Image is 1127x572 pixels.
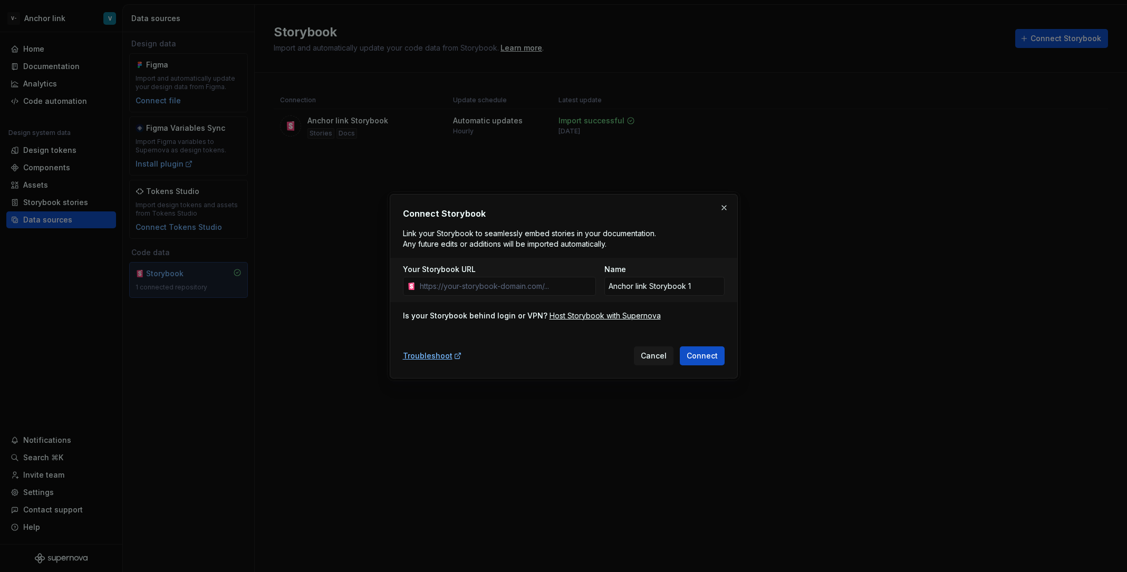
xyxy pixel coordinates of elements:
[403,228,660,249] p: Link your Storybook to seamlessly embed stories in your documentation. Any future edits or additi...
[604,264,626,275] label: Name
[641,351,667,361] span: Cancel
[403,311,547,321] div: Is your Storybook behind login or VPN?
[403,264,476,275] label: Your Storybook URL
[680,346,725,365] button: Connect
[687,351,718,361] span: Connect
[550,311,661,321] a: Host Storybook with Supernova
[634,346,673,365] button: Cancel
[416,277,596,296] input: https://your-storybook-domain.com/...
[403,351,462,361] a: Troubleshoot
[403,207,725,220] h2: Connect Storybook
[604,277,725,296] input: Custom Storybook Name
